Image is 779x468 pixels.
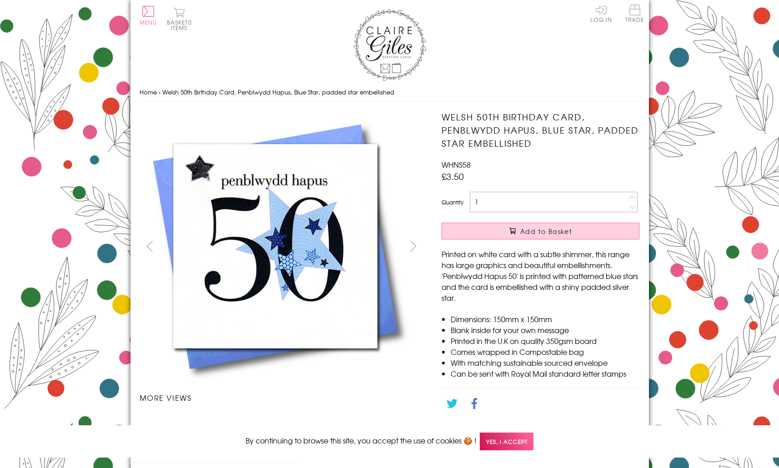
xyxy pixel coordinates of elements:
a: Go back to the collection [449,423,538,433]
li: Carousel Page 2 [211,412,281,432]
li: Dimensions: 150mm x 150mm [451,314,639,324]
span: £3.50 [442,170,464,183]
ul: Carousel Pagination [140,412,424,432]
p: Printed on white card with a subtle shimmer, this range has large graphics and beautiful embellis... [442,249,639,303]
button: Menu [140,6,157,25]
li: With matching sustainable sourced envelope [451,357,639,368]
li: Printed in the U.K on quality 350gsm board [451,335,639,346]
span: Yes, I accept [480,433,533,450]
button: Add to Basket [442,223,639,239]
label: Quantity [442,198,463,206]
li: Blank inside for your own message [451,324,639,335]
button: prev [140,236,160,256]
button: next [403,236,423,256]
img: Claire Giles Greetings Cards [353,9,426,81]
a: Trade [625,5,644,24]
h3: More views [140,392,424,403]
span: 0 items [171,18,192,32]
li: Comes wrapped in Compostable bag [451,346,639,357]
span: › [159,88,161,96]
span: Menu [140,18,157,26]
button: Basket0 items [167,7,192,30]
h1: Welsh 50th Birthday Card, Penblwydd Hapus, Blue Star, padded star embellished [442,110,639,149]
a: Home [140,88,157,96]
li: Can be sent with Royal Mail standard letter stamps [451,368,639,379]
li: Carousel Page 1 (Current Slide) [140,412,211,432]
a: Log In [590,5,612,22]
span: Add to Basket [520,227,572,236]
img: Welsh 50th Birthday Card, Penblwydd Hapus, Blue Star, padded star embellished [246,423,246,423]
nav: breadcrumbs [140,83,640,102]
img: Welsh 50th Birthday Card, Penblwydd Hapus, Blue Star, padded star embellished [140,110,412,383]
span: Welsh 50th Birthday Card, Penblwydd Hapus, Blue Star, padded star embellished [162,88,394,96]
li: Carousel Page 3 [281,412,352,432]
span: Trade [625,5,644,22]
span: WHNS58 [442,159,471,170]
